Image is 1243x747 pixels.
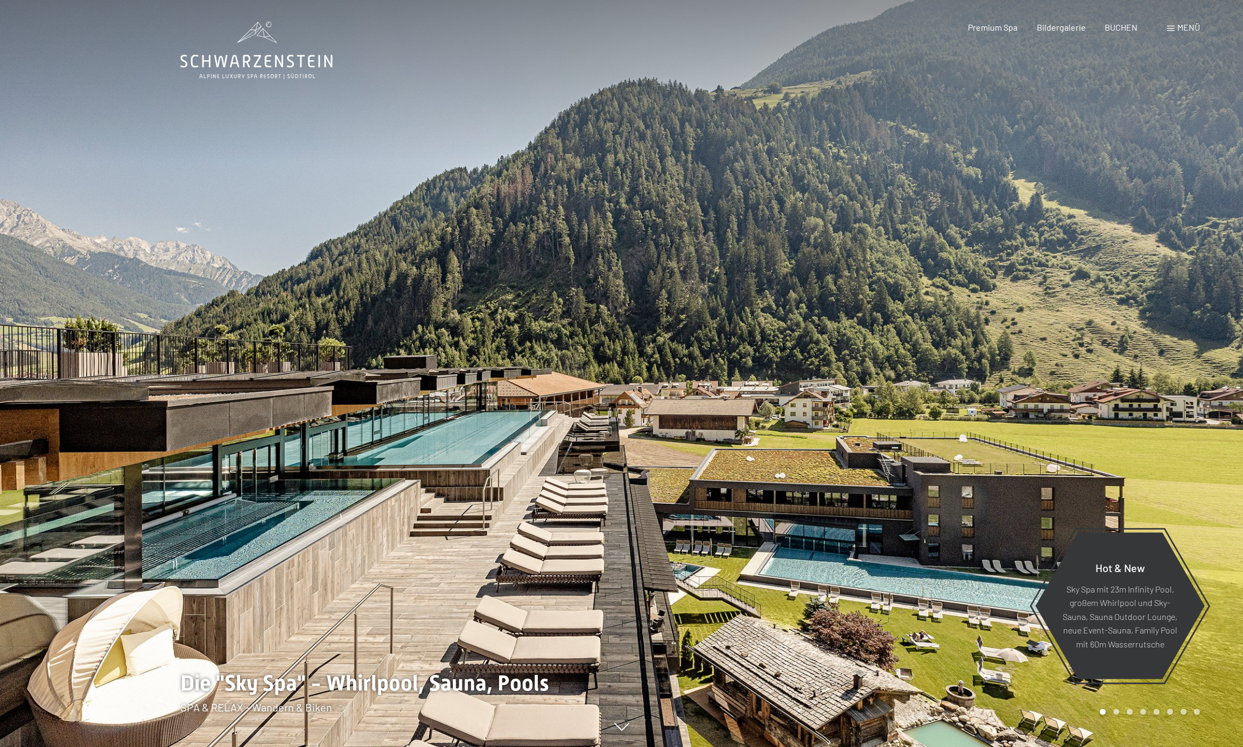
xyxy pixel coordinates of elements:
[1100,709,1106,715] div: Carousel Page 1 (Current Slide)
[1154,709,1160,715] div: Carousel Page 5
[1140,709,1146,715] div: Carousel Page 4
[1167,709,1173,715] div: Carousel Page 6
[1105,22,1137,32] a: BUCHEN
[1194,709,1200,715] div: Carousel Page 8
[968,22,1017,32] a: Premium Spa
[1062,582,1178,651] p: Sky Spa mit 23m Infinity Pool, großem Whirlpool und Sky-Sauna, Sauna Outdoor Lounge, neue Event-S...
[1035,532,1205,680] a: Hot & New Sky Spa mit 23m Infinity Pool, großem Whirlpool und Sky-Sauna, Sauna Outdoor Lounge, ne...
[1113,709,1119,715] div: Carousel Page 2
[1127,709,1133,715] div: Carousel Page 3
[1095,561,1145,574] span: Hot & New
[1177,22,1200,32] span: Menü
[1096,709,1200,715] div: Carousel Pagination
[1037,22,1086,32] a: Bildergalerie
[1181,709,1186,715] div: Carousel Page 7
